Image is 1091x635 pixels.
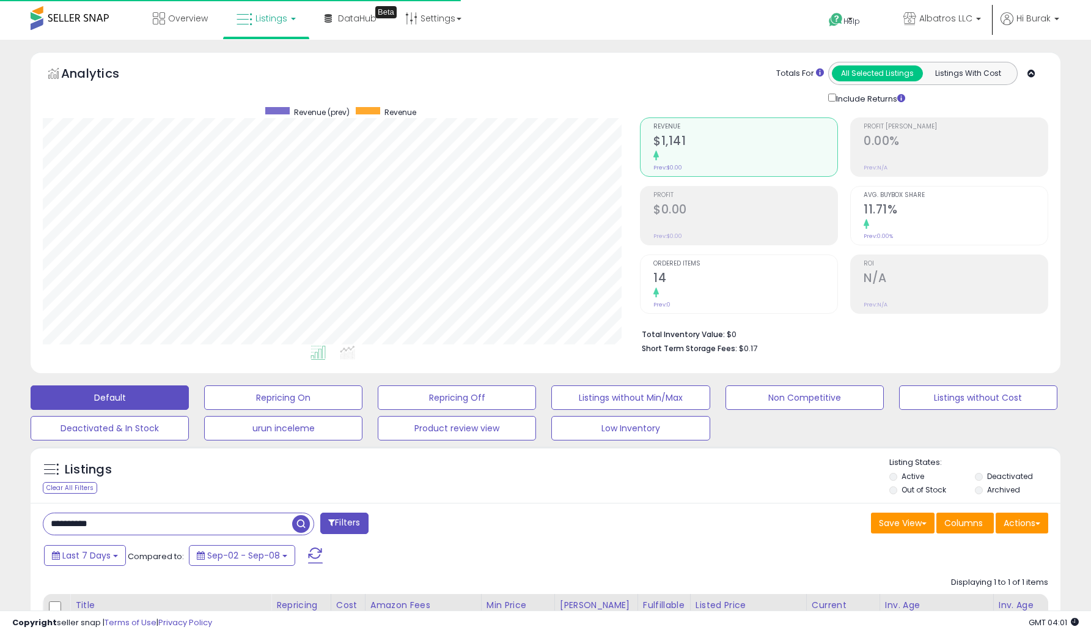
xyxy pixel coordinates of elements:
small: Prev: N/A [864,301,887,308]
li: $0 [642,326,1039,341]
button: Deactivated & In Stock [31,416,189,440]
b: Total Inventory Value: [642,329,725,340]
h2: 14 [653,271,837,288]
div: Totals For [776,68,824,80]
button: Listings With Cost [922,65,1013,81]
h5: Listings [65,461,112,478]
div: Listed Price [696,599,801,612]
span: 2025-09-17 04:01 GMT [1029,617,1079,628]
span: Profit [653,192,837,199]
strong: Copyright [12,617,57,628]
b: Short Term Storage Fees: [642,343,737,354]
button: Filters [320,513,368,534]
span: Hi Burak [1016,12,1051,24]
small: Prev: 0.00% [864,232,893,240]
button: Last 7 Days [44,545,126,566]
button: urun inceleme [204,416,362,440]
a: Hi Burak [1001,12,1059,40]
div: Tooltip anchor [375,6,397,18]
small: Prev: $0.00 [653,232,682,240]
span: Albatros LLC [919,12,972,24]
h2: N/A [864,271,1048,288]
button: Low Inventory [551,416,710,440]
button: All Selected Listings [832,65,923,81]
button: Save View [871,513,935,533]
h2: 0.00% [864,134,1048,150]
button: Non Competitive [725,385,884,410]
i: Get Help [828,12,843,28]
div: Min Price [487,599,549,612]
span: Help [843,16,860,26]
span: Revenue (prev) [294,107,350,117]
span: Revenue [653,124,837,130]
span: Ordered Items [653,261,837,267]
div: seller snap | | [12,617,212,629]
div: Fulfillable Quantity [643,599,685,625]
button: Listings without Cost [899,385,1057,410]
a: Help [819,3,884,40]
label: Out of Stock [902,485,946,495]
h2: 11.71% [864,202,1048,219]
div: [PERSON_NAME] [560,599,633,612]
button: Default [31,385,189,410]
div: Cost [336,599,360,612]
span: Avg. Buybox Share [864,192,1048,199]
span: Columns [944,517,983,529]
div: Include Returns [819,91,920,105]
div: Current Buybox Price [812,599,875,625]
h2: $1,141 [653,134,837,150]
button: Repricing On [204,385,362,410]
div: Title [75,599,266,612]
label: Active [902,471,924,481]
small: Prev: $0.00 [653,164,682,171]
span: Overview [168,12,208,24]
span: Listings [255,12,287,24]
div: Clear All Filters [43,482,97,494]
h2: $0.00 [653,202,837,219]
a: Terms of Use [105,617,156,628]
button: Product review view [378,416,536,440]
a: Privacy Policy [158,617,212,628]
small: Prev: N/A [864,164,887,171]
button: Actions [996,513,1048,533]
span: $0.17 [739,343,757,354]
span: ROI [864,261,1048,267]
div: Displaying 1 to 1 of 1 items [951,577,1048,589]
button: Columns [936,513,994,533]
label: Archived [987,485,1020,495]
label: Deactivated [987,471,1033,481]
h5: Analytics [61,65,143,85]
button: Sep-02 - Sep-08 [189,545,295,566]
span: Revenue [384,107,416,117]
span: Last 7 Days [62,549,111,562]
span: Profit [PERSON_NAME] [864,124,1048,130]
small: Prev: 0 [653,301,670,308]
button: Repricing Off [378,385,536,410]
span: Compared to: [128,551,184,562]
div: Inv. Age [DEMOGRAPHIC_DATA] [885,599,988,625]
button: Listings without Min/Max [551,385,710,410]
p: Listing States: [889,457,1060,469]
div: Amazon Fees [370,599,476,612]
div: Repricing [276,599,326,612]
span: DataHub [338,12,377,24]
span: Sep-02 - Sep-08 [207,549,280,562]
